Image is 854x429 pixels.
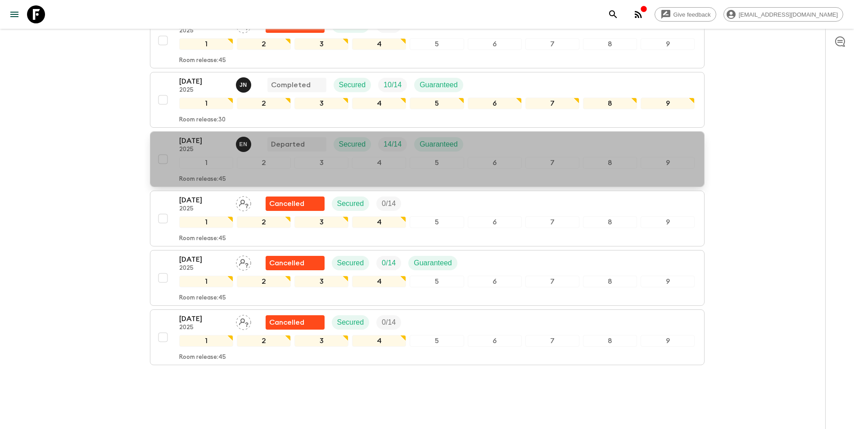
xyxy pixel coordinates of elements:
[332,256,370,270] div: Secured
[150,250,705,306] button: [DATE]2025Assign pack leaderFlash Pack cancellationSecuredTrip FillGuaranteed123456789Room releas...
[294,157,348,169] div: 3
[734,11,843,18] span: [EMAIL_ADDRESS][DOMAIN_NAME]
[641,216,695,228] div: 9
[352,276,406,287] div: 4
[376,197,401,211] div: Trip Fill
[179,265,229,272] p: 2025
[179,38,233,50] div: 1
[294,216,348,228] div: 3
[179,324,229,331] p: 2025
[468,216,522,228] div: 6
[583,157,637,169] div: 8
[525,216,579,228] div: 7
[410,276,464,287] div: 5
[525,276,579,287] div: 7
[266,256,325,270] div: Flash Pack cancellation
[236,199,251,206] span: Assign pack leader
[410,216,464,228] div: 5
[179,57,226,64] p: Room release: 45
[337,198,364,209] p: Secured
[583,98,637,109] div: 8
[294,98,348,109] div: 3
[468,38,522,50] div: 6
[468,335,522,347] div: 6
[237,38,291,50] div: 2
[641,98,695,109] div: 9
[179,135,229,146] p: [DATE]
[266,315,325,330] div: Flash Pack cancellation
[150,309,705,365] button: [DATE]2025Assign pack leaderFlash Pack cancellationSecuredTrip Fill123456789Room release:45
[382,317,396,328] p: 0 / 14
[376,256,401,270] div: Trip Fill
[237,98,291,109] div: 2
[179,195,229,206] p: [DATE]
[723,7,843,22] div: [EMAIL_ADDRESS][DOMAIN_NAME]
[269,258,304,268] p: Cancelled
[5,5,23,23] button: menu
[179,206,229,213] p: 2025
[410,335,464,347] div: 5
[334,78,371,92] div: Secured
[339,139,366,150] p: Secured
[179,354,226,361] p: Room release: 45
[269,198,304,209] p: Cancelled
[271,80,311,90] p: Completed
[179,254,229,265] p: [DATE]
[378,137,407,152] div: Trip Fill
[236,139,253,147] span: Estel Nikolaidi
[641,276,695,287] div: 9
[583,216,637,228] div: 8
[179,235,226,242] p: Room release: 45
[655,7,716,22] a: Give feedback
[352,157,406,169] div: 4
[352,38,406,50] div: 4
[237,335,291,347] div: 2
[150,13,705,68] button: [DATE]2025Assign pack leaderFlash Pack cancellationSecuredTrip Fill123456789Room release:45
[179,335,233,347] div: 1
[410,157,464,169] div: 5
[179,98,233,109] div: 1
[352,216,406,228] div: 4
[382,198,396,209] p: 0 / 14
[641,335,695,347] div: 9
[604,5,622,23] button: search adventures
[179,116,226,124] p: Room release: 30
[294,335,348,347] div: 3
[179,313,229,324] p: [DATE]
[179,157,233,169] div: 1
[269,317,304,328] p: Cancelled
[179,176,226,183] p: Room release: 45
[150,72,705,128] button: [DATE]2025Janita NurmiCompletedSecuredTrip FillGuaranteed123456789Room release:30
[271,139,305,150] p: Departed
[641,157,695,169] div: 9
[179,146,229,153] p: 2025
[150,131,705,187] button: [DATE]2025Estel NikolaidiDepartedSecuredTrip FillGuaranteed123456789Room release:45
[525,98,579,109] div: 7
[583,276,637,287] div: 8
[669,11,716,18] span: Give feedback
[337,258,364,268] p: Secured
[382,258,396,268] p: 0 / 14
[179,276,233,287] div: 1
[334,137,371,152] div: Secured
[525,157,579,169] div: 7
[237,216,291,228] div: 2
[468,276,522,287] div: 6
[150,191,705,246] button: [DATE]2025Assign pack leaderFlash Pack cancellationSecuredTrip Fill123456789Room release:45
[236,258,251,265] span: Assign pack leader
[468,98,522,109] div: 6
[237,157,291,169] div: 2
[384,80,402,90] p: 10 / 14
[352,98,406,109] div: 4
[414,258,452,268] p: Guaranteed
[420,139,458,150] p: Guaranteed
[236,317,251,325] span: Assign pack leader
[237,276,291,287] div: 2
[179,76,229,87] p: [DATE]
[410,38,464,50] div: 5
[332,197,370,211] div: Secured
[179,27,229,35] p: 2025
[294,38,348,50] div: 3
[378,78,407,92] div: Trip Fill
[352,335,406,347] div: 4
